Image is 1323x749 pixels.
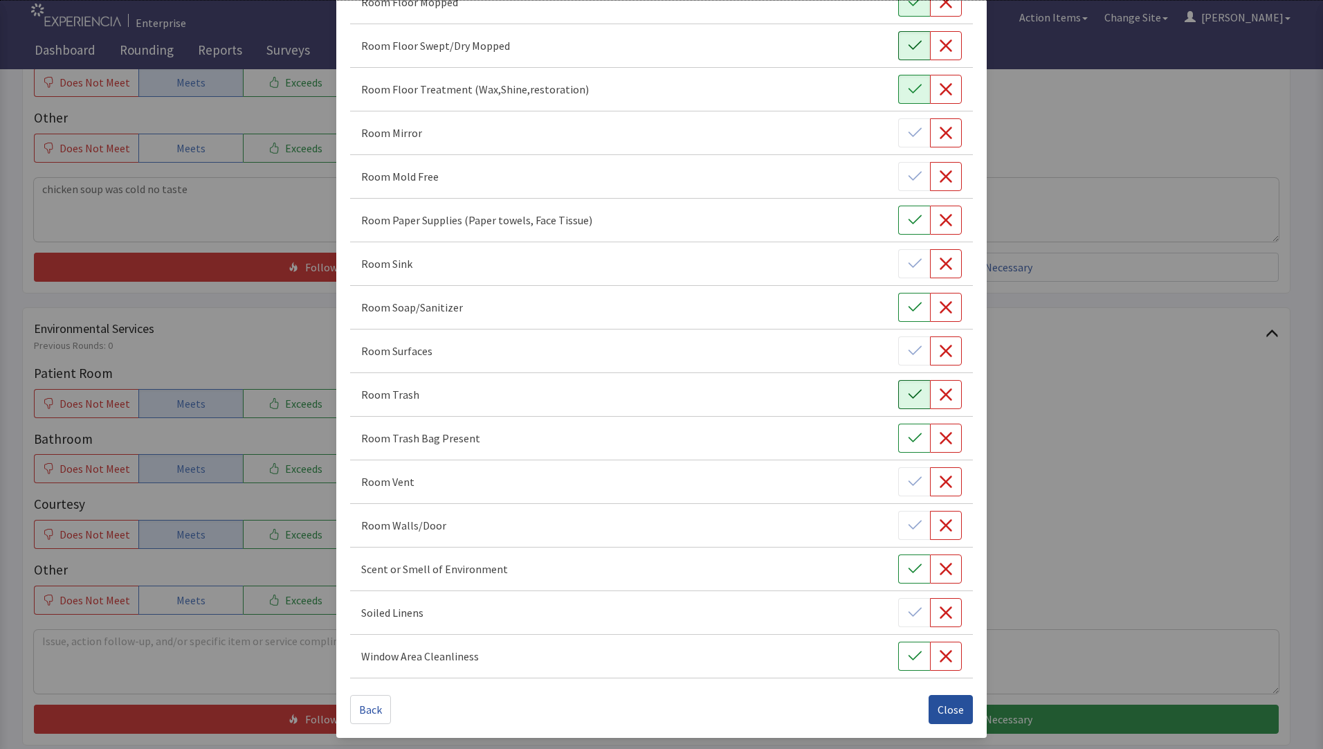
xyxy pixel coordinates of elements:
[361,125,422,141] p: Room Mirror
[361,430,480,446] p: Room Trash Bag Present
[359,701,382,718] span: Back
[361,255,412,272] p: Room Sink
[361,343,432,359] p: Room Surfaces
[929,695,973,724] button: Close
[361,212,592,228] p: Room Paper Supplies (Paper towels, Face Tissue)
[361,37,510,54] p: Room Floor Swept/Dry Mopped
[361,168,439,185] p: Room Mold Free
[350,695,391,724] button: Back
[361,81,589,98] p: Room Floor Treatment (Wax,Shine,restoration)
[361,517,446,534] p: Room Walls/Door
[361,604,423,621] p: Soiled Linens
[361,299,463,316] p: Room Soap/Sanitizer
[361,561,508,577] p: Scent or Smell of Environment
[361,648,479,665] p: Window Area Cleanliness
[938,701,964,718] span: Close
[361,386,419,403] p: Room Trash
[361,473,414,490] p: Room Vent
